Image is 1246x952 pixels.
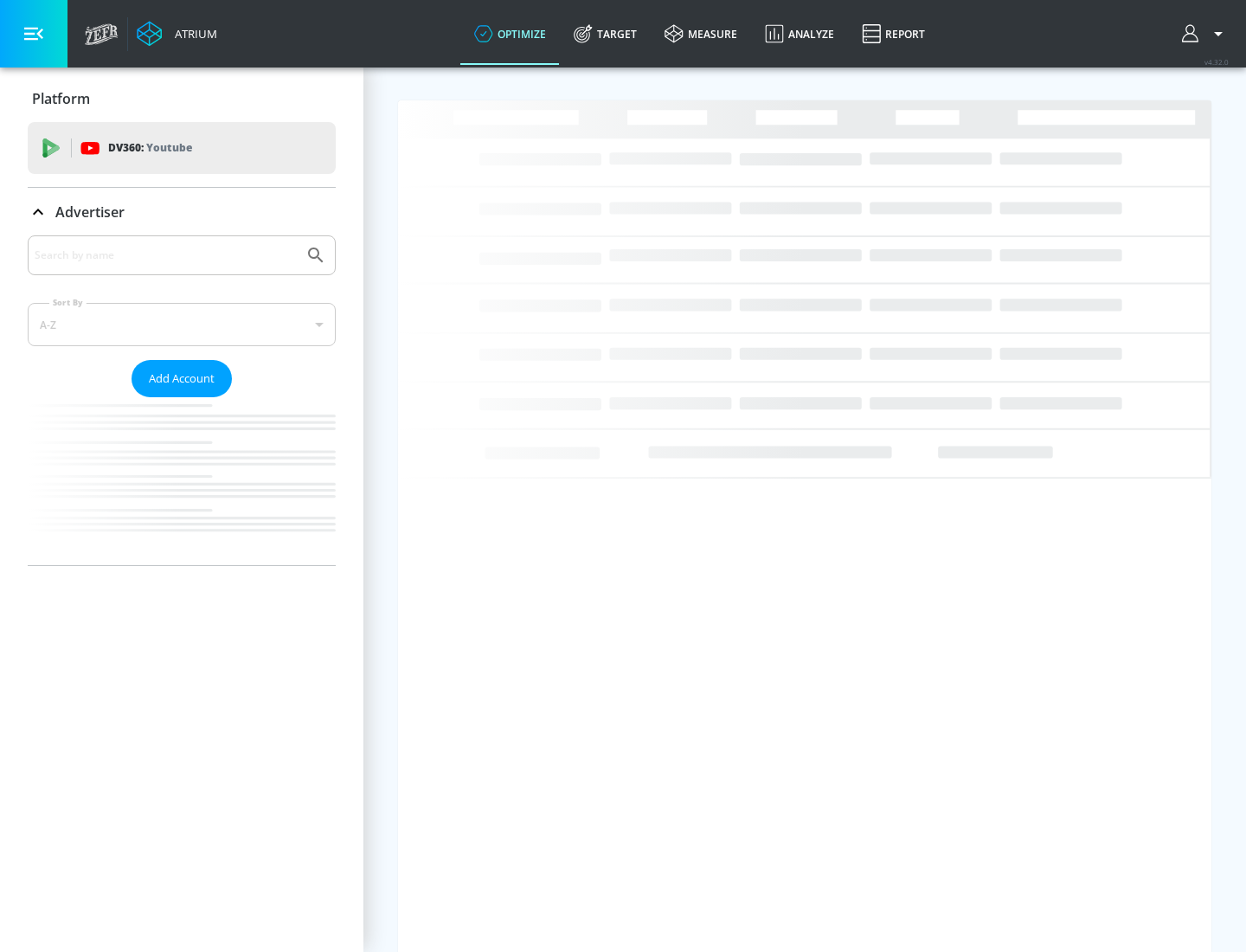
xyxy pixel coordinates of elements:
[55,203,125,222] p: Advertiser
[848,3,939,65] a: Report
[168,26,217,42] div: Atrium
[132,360,232,397] button: Add Account
[651,3,751,65] a: measure
[560,3,651,65] a: Target
[28,303,336,346] div: A-Z
[28,397,336,565] nav: list of Advertiser
[32,89,90,108] p: Platform
[137,21,217,47] a: Atrium
[751,3,848,65] a: Analyze
[460,3,560,65] a: optimize
[28,188,336,236] div: Advertiser
[28,122,336,174] div: DV360: Youtube
[108,138,192,158] p: DV360:
[35,244,297,267] input: Search by name
[28,235,336,565] div: Advertiser
[1204,57,1229,67] span: v 4.32.0
[28,74,336,123] div: Platform
[149,369,215,389] span: Add Account
[146,138,192,157] p: Youtube
[49,297,87,308] label: Sort By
